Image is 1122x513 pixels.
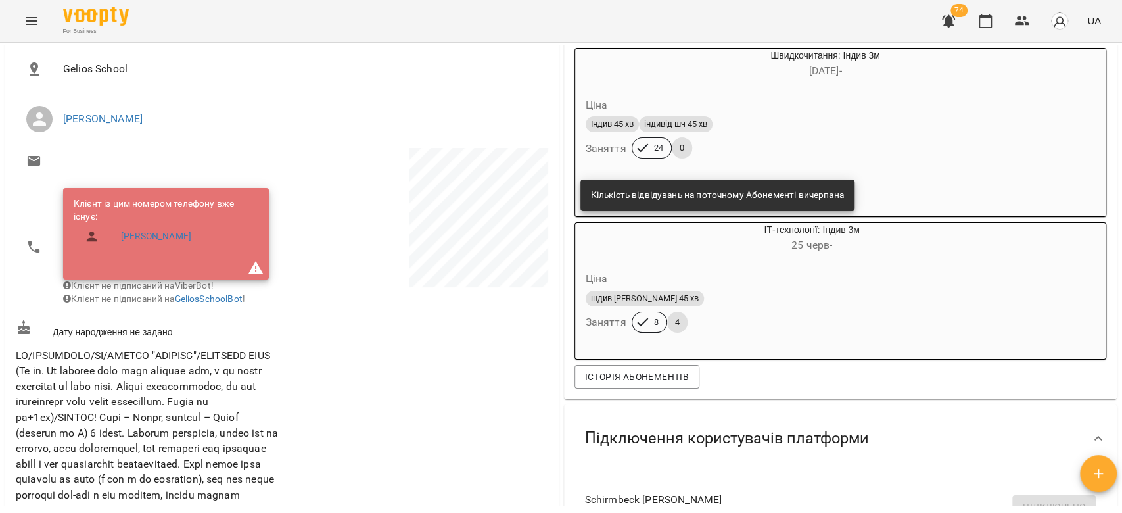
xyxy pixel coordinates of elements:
h6: Заняття [586,139,626,158]
span: For Business [63,27,129,36]
button: Швидкочитання: Індив 3м[DATE]- ЦінаІндив 45 хвіндивід шч 45 хвЗаняття240 [575,49,1013,174]
img: avatar_s.png [1050,12,1069,30]
span: Індив 45 хв [586,118,639,130]
span: Schirmbeck [PERSON_NAME] [585,492,1075,508]
h6: Заняття [586,313,626,331]
span: 74 [950,4,968,17]
span: Історія абонементів [585,369,689,385]
button: UA [1082,9,1106,33]
span: UA [1087,14,1101,28]
div: Швидкочитання: Індив 3м [575,49,638,80]
div: Підключення користувачів платформи [564,404,1117,472]
span: 24 [646,142,671,154]
a: GeliosSchoolBot [175,293,243,304]
h6: Ціна [586,96,608,114]
div: Швидкочитання: Індив 3м [638,49,1013,80]
button: ІТ-технології: Індив 3м25 черв- Цінаіндив [PERSON_NAME] 45 хвЗаняття84 [575,223,986,349]
span: 0 [672,142,692,154]
span: Gelios School [63,61,538,77]
ul: Клієнт із цим номером телефону вже існує: [74,197,258,255]
img: Voopty Logo [63,7,129,26]
div: Дату народження не задано [13,317,282,341]
span: 25 черв - [791,239,832,251]
div: Кількість відвідувань на поточному Абонементі вичерпана [591,183,844,207]
a: [PERSON_NAME] [121,230,191,243]
h6: Ціна [586,270,608,288]
div: ІТ-технології: Індив 3м [638,223,986,255]
span: 8 [646,316,666,328]
button: Menu [16,5,47,37]
span: Клієнт не підписаний на ! [63,293,245,304]
button: Історія абонементів [574,365,699,389]
div: ІТ-технології: Індив 3м [575,223,638,255]
span: індивід шч 45 хв [639,118,713,130]
span: [DATE] - [808,64,841,77]
span: 4 [667,316,688,328]
span: Клієнт не підписаний на ViberBot! [63,280,214,291]
span: Підключення користувачів платформи [585,428,869,449]
span: індив [PERSON_NAME] 45 хв [586,293,704,305]
a: [PERSON_NAME] [63,112,143,125]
